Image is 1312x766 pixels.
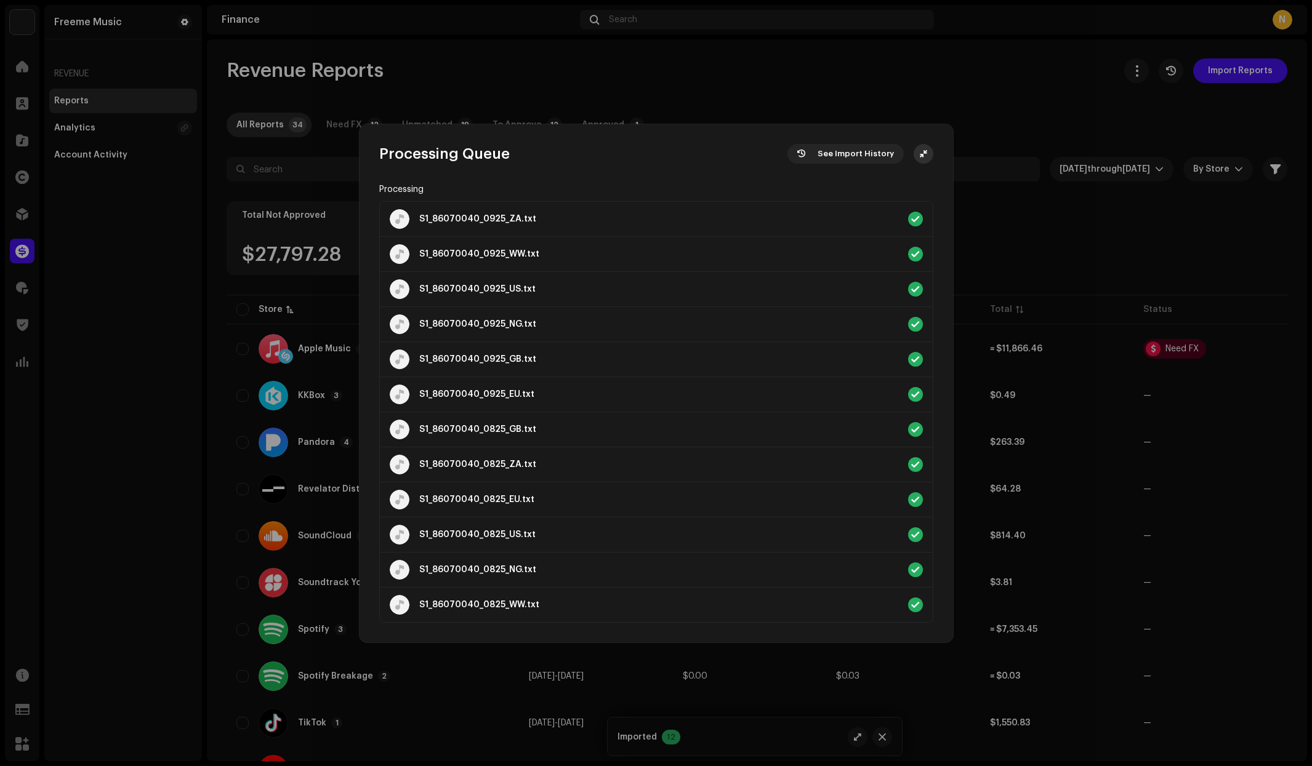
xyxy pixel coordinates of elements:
[818,142,894,166] span: See Import History
[419,354,536,364] div: S1_86070040_0925_GB.txt
[419,284,536,294] div: S1_86070040_0925_US.txt
[419,530,536,540] div: S1_86070040_0825_US.txt
[419,565,536,575] div: S1_86070040_0825_NG.txt
[379,183,933,201] p: Processing
[419,319,536,329] div: S1_86070040_0925_NG.txt
[379,144,510,164] div: Processing Queue
[419,389,534,399] div: S1_86070040_0925_EU.txt
[419,425,536,434] div: S1_86070040_0825_GB.txt
[419,460,536,469] div: S1_86070040_0825_ZA.txt
[419,600,539,610] div: S1_86070040_0825_WW.txt
[419,214,536,224] div: S1_86070040_0925_ZA.txt
[419,495,534,505] div: S1_86070040_0825_EU.txt
[787,144,904,164] button: See Import History
[419,249,539,259] div: S1_86070040_0925_WW.txt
